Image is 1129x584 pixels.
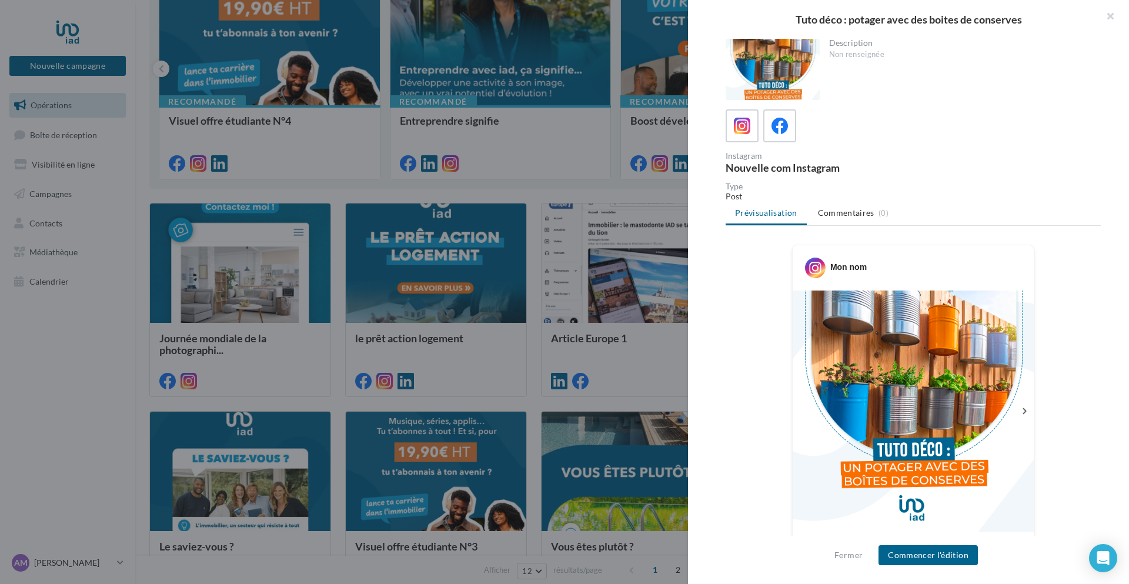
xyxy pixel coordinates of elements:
[879,545,978,565] button: Commencer l'édition
[726,191,1101,202] div: Post
[879,208,888,218] span: (0)
[726,182,1101,191] div: Type
[829,39,1092,47] div: Description
[726,152,908,160] div: Instagram
[1089,544,1117,572] div: Open Intercom Messenger
[830,261,867,273] div: Mon nom
[829,49,1092,60] div: Non renseignée
[818,207,874,219] span: Commentaires
[830,548,867,562] button: Fermer
[707,14,1110,25] div: Tuto déco : potager avec des boites de conserves
[726,162,908,173] div: Nouvelle com Instagram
